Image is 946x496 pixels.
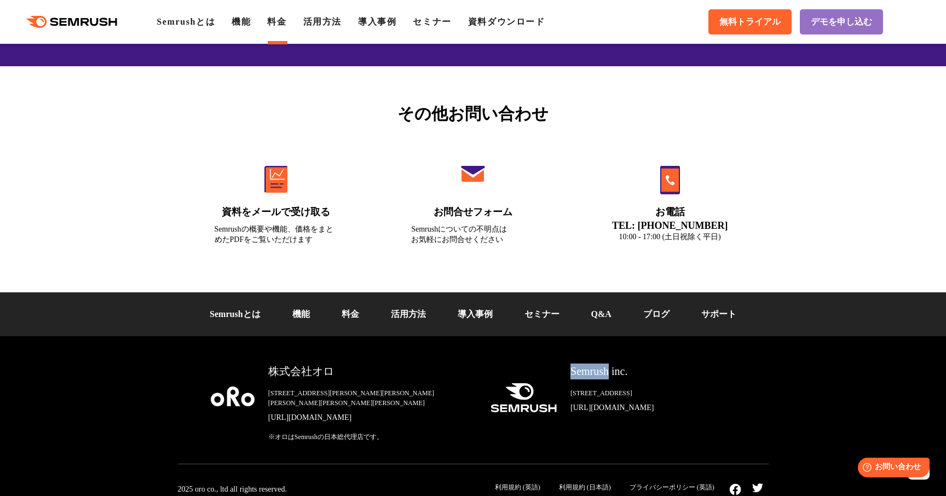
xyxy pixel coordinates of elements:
img: twitter [752,483,763,492]
a: セミナー [524,309,559,319]
a: 資料をメールで受け取る Semrushの概要や機能、価格をまとめたPDFをご覧いただけます [192,142,361,258]
a: 利用規約 (英語) [495,483,540,491]
a: [URL][DOMAIN_NAME] [268,412,473,423]
div: TEL: [PHONE_NUMBER] [608,220,732,232]
a: 料金 [342,309,359,319]
img: facebook [729,483,741,495]
a: 導入事例 [358,17,396,26]
a: お問合せフォーム Semrushについての不明点はお気軽にお問合せください [388,142,558,258]
div: Semrush inc. [570,364,735,379]
span: デモを申し込む [811,16,872,28]
a: セミナー [413,17,451,26]
div: お電話 [608,205,732,219]
div: [STREET_ADDRESS][PERSON_NAME][PERSON_NAME][PERSON_NAME][PERSON_NAME][PERSON_NAME] [268,388,473,408]
div: Semrushの概要や機能、価格をまとめたPDFをご覧いただけます [215,224,338,245]
div: その他お問い合わせ [178,101,769,126]
iframe: Help widget launcher [849,453,934,484]
a: ブログ [643,309,670,319]
div: お問合せフォーム [411,205,535,219]
a: プライバシーポリシー (英語) [630,483,714,491]
div: 資料をメールで受け取る [215,205,338,219]
span: 無料トライアル [719,16,781,28]
a: Semrushとは [210,309,260,319]
div: 株式会社オロ [268,364,473,379]
a: 利用規約 (日本語) [559,483,611,491]
a: [URL][DOMAIN_NAME] [570,402,735,413]
a: デモを申し込む [800,9,883,34]
div: 2025 oro co., ltd all rights reserved. [178,485,287,494]
a: 導入事例 [458,309,493,319]
div: 10:00 - 17:00 (土日祝除く平日) [608,232,732,242]
a: Q&A [591,309,612,319]
a: 料金 [267,17,286,26]
img: oro company [211,387,255,406]
div: [STREET_ADDRESS] [570,388,735,398]
a: 活用方法 [303,17,342,26]
a: 資料ダウンロード [468,17,545,26]
div: ※オロはSemrushの日本総代理店です。 [268,432,473,442]
div: Semrushについての不明点は お気軽にお問合せください [411,224,535,245]
a: Semrushとは [157,17,215,26]
a: 無料トライアル [708,9,792,34]
a: 機能 [292,309,310,319]
a: 機能 [232,17,251,26]
a: 活用方法 [391,309,426,319]
a: サポート [701,309,736,319]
